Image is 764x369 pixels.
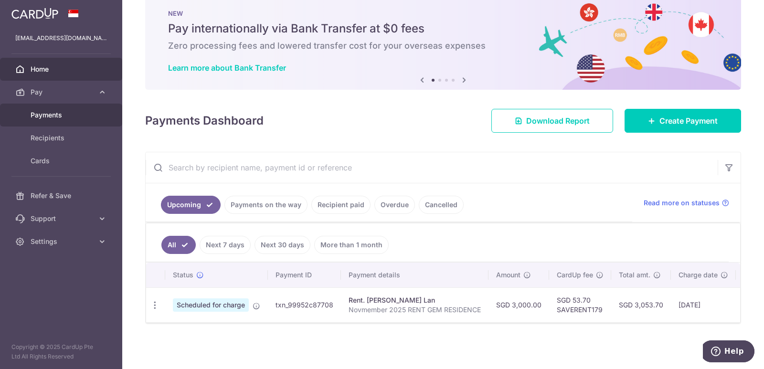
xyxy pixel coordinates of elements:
[268,263,341,287] th: Payment ID
[31,110,94,120] span: Payments
[31,237,94,246] span: Settings
[161,196,221,214] a: Upcoming
[549,287,611,322] td: SGD 53.70 SAVERENT179
[161,236,196,254] a: All
[611,287,671,322] td: SGD 3,053.70
[31,87,94,97] span: Pay
[671,287,736,322] td: [DATE]
[491,109,613,133] a: Download Report
[625,109,741,133] a: Create Payment
[31,133,94,143] span: Recipients
[311,196,371,214] a: Recipient paid
[11,8,58,19] img: CardUp
[703,340,754,364] iframe: Opens a widget where you can find more information
[268,287,341,322] td: txn_99952c87708
[146,152,718,183] input: Search by recipient name, payment id or reference
[314,236,389,254] a: More than 1 month
[145,112,264,129] h4: Payments Dashboard
[659,115,718,127] span: Create Payment
[31,214,94,223] span: Support
[374,196,415,214] a: Overdue
[168,10,718,17] p: NEW
[496,270,520,280] span: Amount
[349,295,481,305] div: Rent. [PERSON_NAME] Lan
[349,305,481,315] p: Novmember 2025 RENT GEM RESIDENCE
[168,21,718,36] h5: Pay internationally via Bank Transfer at $0 fees
[419,196,464,214] a: Cancelled
[557,270,593,280] span: CardUp fee
[644,198,720,208] span: Read more on statuses
[526,115,590,127] span: Download Report
[173,270,193,280] span: Status
[488,287,549,322] td: SGD 3,000.00
[168,63,286,73] a: Learn more about Bank Transfer
[644,198,729,208] a: Read more on statuses
[15,33,107,43] p: [EMAIL_ADDRESS][DOMAIN_NAME]
[255,236,310,254] a: Next 30 days
[21,7,41,15] span: Help
[341,263,488,287] th: Payment details
[224,196,308,214] a: Payments on the way
[619,270,650,280] span: Total amt.
[168,40,718,52] h6: Zero processing fees and lowered transfer cost for your overseas expenses
[31,191,94,200] span: Refer & Save
[173,298,249,312] span: Scheduled for charge
[31,156,94,166] span: Cards
[31,64,94,74] span: Home
[200,236,251,254] a: Next 7 days
[679,270,718,280] span: Charge date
